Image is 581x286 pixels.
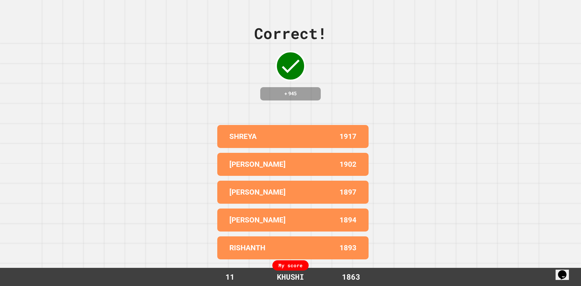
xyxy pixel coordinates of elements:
h4: + 945 [266,90,315,97]
div: 1863 [328,271,374,283]
p: [PERSON_NAME] [229,215,286,225]
div: KHUSHI [271,271,310,283]
div: Correct! [254,22,327,45]
p: 1893 [340,242,356,253]
p: 1897 [340,187,356,198]
p: 1894 [340,215,356,225]
p: 1917 [340,131,356,142]
div: 11 [207,271,253,283]
p: [PERSON_NAME] [229,159,286,170]
iframe: chat widget [556,262,575,280]
p: SHREYA [229,131,257,142]
p: [PERSON_NAME] [229,187,286,198]
div: My score [272,260,309,271]
p: 1902 [340,159,356,170]
p: RISHANTH [229,242,265,253]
